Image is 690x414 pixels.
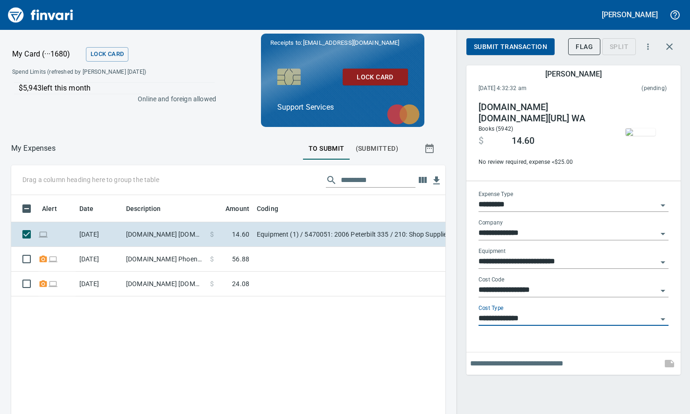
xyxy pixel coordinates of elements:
[38,281,48,287] span: Receipt Required
[479,84,584,93] span: [DATE] 4:32:32 am
[656,256,669,269] button: Open
[76,247,122,272] td: [DATE]
[210,279,214,288] span: $
[79,203,106,214] span: Date
[479,220,503,226] label: Company
[474,41,547,53] span: Submit Transaction
[232,279,249,288] span: 24.08
[11,143,56,154] p: My Expenses
[479,192,513,197] label: Expense Type
[658,352,681,375] span: This records your note into the expense
[602,42,636,50] div: Transaction still pending, cannot split yet. It usually takes 2-3 days for a merchant to settle a...
[350,71,401,83] span: Lock Card
[6,4,76,26] img: Finvari
[602,10,658,20] h5: [PERSON_NAME]
[122,272,206,296] td: [DOMAIN_NAME] [DOMAIN_NAME][URL] WA
[257,203,278,214] span: Coding
[76,222,122,247] td: [DATE]
[232,230,249,239] span: 14.60
[479,249,506,254] label: Equipment
[38,256,48,262] span: Receipt Required
[356,143,398,154] span: (Submitted)
[466,38,555,56] button: Submit Transaction
[253,222,486,247] td: Equipment (1) / 5470051: 2006 Peterbilt 335 / 210: Shop Supplies / 2: Parts/Other
[38,231,48,237] span: Online transaction
[415,137,445,160] button: Show transactions within a particular date range
[5,94,216,104] p: Online and foreign allowed
[576,41,593,53] span: Flag
[382,99,424,129] img: mastercard.svg
[79,203,94,214] span: Date
[225,203,249,214] span: Amount
[122,222,206,247] td: [DOMAIN_NAME] [DOMAIN_NAME][URL] WA
[656,313,669,326] button: Open
[626,128,655,136] img: receipts%2Ftapani%2F2025-09-15%2F9mFQdhIF8zLowLGbDphOVZksN8b2__sCStPy4DJ07AEzya8hn8.jpg
[309,143,345,154] span: To Submit
[48,281,58,287] span: Online transaction
[479,306,504,311] label: Cost Type
[429,174,444,188] button: Download Table
[126,203,161,214] span: Description
[210,230,214,239] span: $
[512,135,535,147] span: 14.60
[11,143,56,154] nav: breadcrumb
[12,49,82,60] p: My Card (···1680)
[76,272,122,296] td: [DATE]
[42,203,57,214] span: Alert
[270,38,415,48] p: Receipts to:
[210,254,214,264] span: $
[213,203,249,214] span: Amount
[479,102,606,124] h4: [DOMAIN_NAME] [DOMAIN_NAME][URL] WA
[479,126,513,132] span: Books (5942)
[86,47,128,62] button: Lock Card
[48,256,58,262] span: Online transaction
[42,203,69,214] span: Alert
[277,102,408,113] p: Support Services
[19,83,215,94] p: $5,943 left this month
[658,35,681,58] button: Close transaction
[302,38,400,47] span: [EMAIL_ADDRESS][DOMAIN_NAME]
[122,247,206,272] td: [DOMAIN_NAME] Phoenix AZ
[343,69,408,86] button: Lock Card
[257,203,290,214] span: Coding
[479,135,484,147] span: $
[479,158,606,167] span: No review required, expense < $25.00
[584,84,667,93] span: This charge has not been settled by the merchant yet. This usually takes a couple of days but in ...
[656,199,669,212] button: Open
[22,175,159,184] p: Drag a column heading here to group the table
[479,277,504,283] label: Cost Code
[599,7,660,22] button: [PERSON_NAME]
[568,38,600,56] button: Flag
[232,254,249,264] span: 56.88
[545,69,601,79] h5: [PERSON_NAME]
[12,68,180,77] span: Spend Limits (refreshed by [PERSON_NAME] [DATE])
[656,227,669,240] button: Open
[638,36,658,57] button: More
[656,284,669,297] button: Open
[126,203,173,214] span: Description
[91,49,124,60] span: Lock Card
